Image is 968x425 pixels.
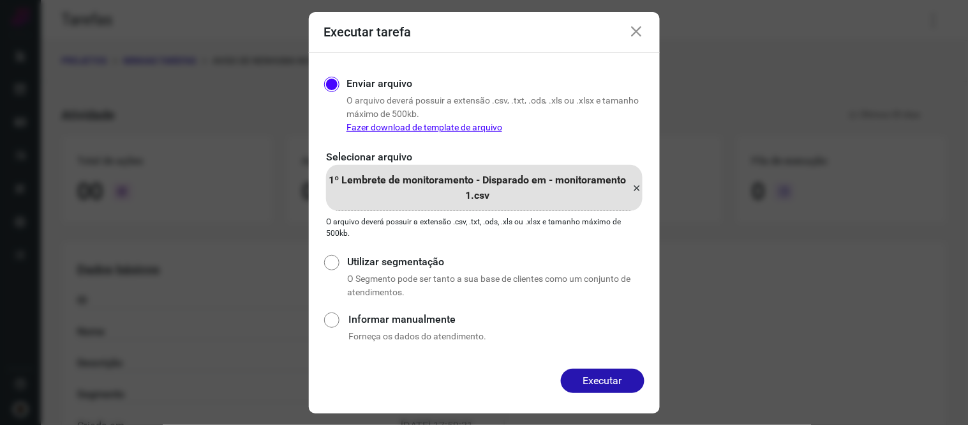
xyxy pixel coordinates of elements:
p: 1º Lembrete de monitoramento - Disparado em - monitoramento 1.csv [326,173,629,203]
p: O arquivo deverá possuir a extensão .csv, .txt, .ods, .xls ou .xlsx e tamanho máximo de 500kb. [327,216,642,239]
p: Selecionar arquivo [327,150,642,165]
h3: Executar tarefa [324,24,412,40]
p: Forneça os dados do atendimento. [348,330,644,343]
button: Executar [561,369,644,393]
label: Utilizar segmentação [347,254,644,270]
label: Enviar arquivo [346,76,412,91]
p: O arquivo deverá possuir a extensão .csv, .txt, .ods, .xls ou .xlsx e tamanho máximo de 500kb. [346,94,644,134]
label: Informar manualmente [348,312,644,327]
p: O Segmento pode ser tanto a sua base de clientes como um conjunto de atendimentos. [347,272,644,299]
a: Fazer download de template de arquivo [346,122,502,132]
